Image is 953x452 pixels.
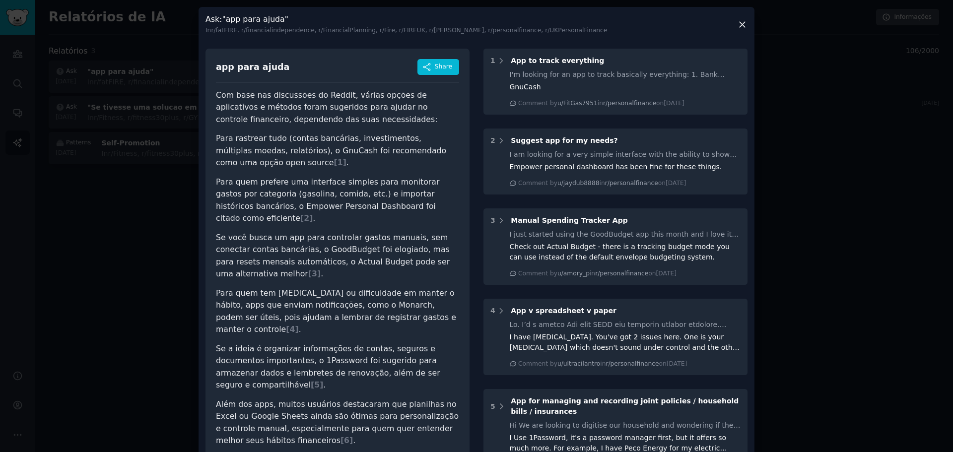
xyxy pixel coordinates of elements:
span: App v spreadsheet v paper [511,307,616,315]
div: Hi We are looking to digitise our household and wondering if there are any apps out there that yo... [510,420,741,431]
div: Check out Actual Budget - there is a tracking budget mode you can use instead of the default enve... [510,242,741,262]
span: Share [435,63,452,71]
div: I'm looking for an app to track basically everything: 1. Bank accounts ( transactions, expenses e... [510,69,741,80]
h3: Ask : "app para ajuda" [205,14,607,35]
div: I just started using the GoodBudget app this month and I love it. It's exactly what I want as far... [510,229,741,240]
li: Para quem prefere uma interface simples para monitorar gastos por categoria (gasolina, comida, et... [216,176,459,225]
div: GnuCash [510,82,741,92]
div: Comment by in on [DATE] [518,360,687,369]
div: I have [MEDICAL_DATA]. You've got 2 issues here. One is your [MEDICAL_DATA] which doesn't sound u... [510,332,741,353]
span: [ 3 ] [308,269,321,278]
p: Além dos apps, muitos usuários destacaram que planilhas no Excel ou Google Sheets ainda são ótima... [216,398,459,447]
div: Comment by in on [DATE] [518,179,686,188]
span: Suggest app for my needs? [511,136,617,144]
span: u/amory_p [557,270,590,277]
span: [ 6 ] [340,436,353,445]
span: u/FitGas7951 [557,100,598,107]
div: 3 [490,215,495,226]
span: App to track everything [511,57,604,65]
span: Manual Spending Tracker App [511,216,627,224]
span: r/personalfinance [605,180,658,187]
div: I am looking for a very simple interface with the ability to show me my overall spending. For exa... [510,149,741,160]
span: [ 5 ] [311,380,323,389]
li: Se a ideia é organizar informações de contas, seguros e documentos importantes, o 1Password foi s... [216,343,459,391]
span: r/personalfinance [606,360,659,367]
li: Para quem tem [MEDICAL_DATA] ou dificuldade em manter o hábito, apps que enviam notificações, com... [216,287,459,336]
div: 5 [490,401,495,412]
div: Lo. I’d s ametco Adi elit SEDD eiu temporin utlabor etdolore. Magnaa enim admi, V quisnostr exer ... [510,320,741,330]
span: r/personalfinance [603,100,656,107]
span: r/personalfinance [595,270,648,277]
span: [ 1 ] [334,158,346,167]
span: [ 4 ] [286,324,298,334]
p: Com base nas discussões do Reddit, várias opções de aplicativos e métodos foram sugeridos para aj... [216,89,459,126]
span: u/ultracilantro [557,360,600,367]
span: u/jaydub8888 [557,180,600,187]
div: Comment by in on [DATE] [518,99,684,108]
span: App for managing and recording joint policies / household bills / insurances [511,397,739,415]
span: [ 2 ] [300,213,313,223]
div: Comment by in on [DATE] [518,269,677,278]
div: app para ajuda [216,61,289,73]
div: 4 [490,306,495,316]
button: Share [417,59,459,75]
div: In r/fatFIRE, r/financialindependence, r/FinancialPlanning, r/Fire, r/FIREUK, r/[PERSON_NAME], r/... [205,26,607,35]
div: 1 [490,56,495,66]
li: Para rastrear tudo (contas bancárias, investimentos, múltiplas moedas, relatórios), o GnuCash foi... [216,132,459,169]
li: Se você busca um app para controlar gastos manuais, sem conectar contas bancárias, o GoodBudget f... [216,232,459,280]
div: Empower personal dashboard has been fine for these things. [510,162,741,172]
div: 2 [490,135,495,146]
